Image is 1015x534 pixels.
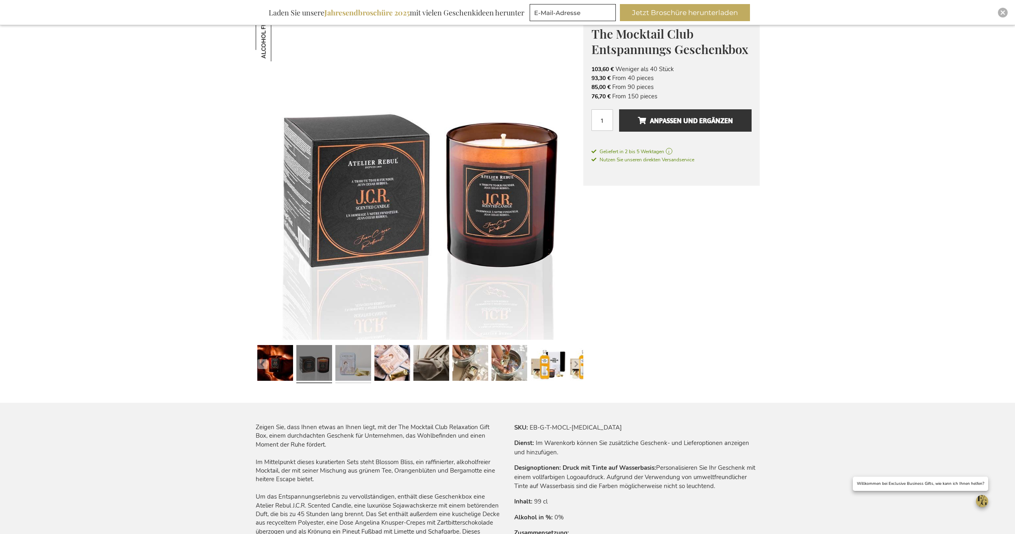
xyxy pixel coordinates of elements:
div: Close [998,8,1008,17]
span: 93,30 € [591,74,611,82]
input: Menge [591,109,613,131]
a: The Mocktail Club Entspannungs Geschenkbox [335,342,371,386]
a: The Mocktail Club Entspannungs Geschenkbox [491,342,527,386]
b: Jahresendbroschüre 2025 [324,8,410,17]
button: Anpassen und ergänzen [619,109,751,132]
a: The Mocktail Club Entspannungs Geschenkbox [296,342,332,386]
span: Nutzen Sie unseren direkten Versandservice [591,156,694,163]
a: Nutzen Sie unseren direkten Versandservice [591,155,694,163]
a: The Mocktail Club Relaxation Gift Box [530,342,566,386]
strong: Druck mit Tinte auf Wasserbasis: [563,464,656,472]
li: From 90 pieces [591,82,752,91]
li: Weniger als 40 Stück [591,65,752,74]
span: The Mocktail Club Entspannungs Geschenkbox [591,26,748,58]
img: Close [1000,10,1005,15]
span: Anpassen und ergänzen [638,114,733,127]
span: 76,70 € [591,93,611,100]
a: The Mocktail Club Entspannungs Geschenkbox [257,342,293,386]
button: Jetzt Broschüre herunterladen [620,4,750,21]
a: The Mocktail Club Entspannungs Geschenkbox [374,342,410,386]
img: The Mocktail Club Entspannungs Geschenkbox [256,12,305,61]
div: Laden Sie unsere mit vielen Geschenkideen herunter [265,4,528,21]
li: From 40 pieces [591,74,752,82]
a: The Mocktail Club Relaxation Gift Box [569,342,605,386]
a: Geliefert in 2 bis 5 Werktagen [591,148,752,155]
span: 103,60 € [591,65,614,73]
form: marketing offers and promotions [530,4,618,24]
span: 85,00 € [591,83,611,91]
a: The Mocktail Club Entspannungs Geschenkbox [413,342,449,386]
a: The Mocktail Club Entspannungs Geschenkbox [452,342,488,386]
img: The Mocktail Club Entspannungs Geschenkbox [256,12,583,340]
input: E-Mail-Adresse [530,4,616,21]
li: From 150 pieces [591,92,752,101]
